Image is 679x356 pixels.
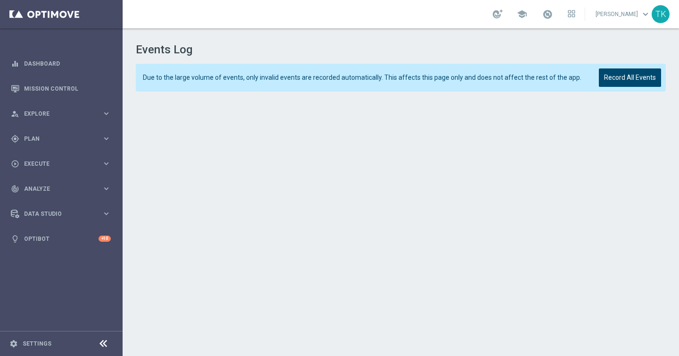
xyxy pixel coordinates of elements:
[652,5,670,23] div: TK
[24,76,111,101] a: Mission Control
[10,85,111,93] button: Mission Control
[595,7,652,21] a: [PERSON_NAME]keyboard_arrow_down
[11,76,111,101] div: Mission Control
[24,51,111,76] a: Dashboard
[24,111,102,117] span: Explore
[517,9,527,19] span: school
[136,43,666,57] h1: Events Log
[102,134,111,143] i: keyboard_arrow_right
[99,236,111,242] div: +10
[9,339,18,348] i: settings
[10,185,111,193] button: track_changes Analyze keyboard_arrow_right
[10,160,111,168] button: play_circle_outline Execute keyboard_arrow_right
[11,110,102,118] div: Explore
[23,341,51,347] a: Settings
[24,226,99,251] a: Optibot
[10,60,111,68] button: equalizer Dashboard
[11,110,19,118] i: person_search
[102,159,111,168] i: keyboard_arrow_right
[24,211,102,217] span: Data Studio
[640,9,651,19] span: keyboard_arrow_down
[11,135,19,143] i: gps_fixed
[102,109,111,118] i: keyboard_arrow_right
[11,210,102,218] div: Data Studio
[11,185,102,193] div: Analyze
[11,235,19,243] i: lightbulb
[10,135,111,143] button: gps_fixed Plan keyboard_arrow_right
[11,51,111,76] div: Dashboard
[102,209,111,218] i: keyboard_arrow_right
[24,161,102,167] span: Execute
[24,136,102,142] span: Plan
[11,185,19,193] i: track_changes
[11,160,19,168] i: play_circle_outline
[11,59,19,68] i: equalizer
[10,235,111,243] button: lightbulb Optibot +10
[11,160,102,168] div: Execute
[24,186,102,192] span: Analyze
[102,184,111,193] i: keyboard_arrow_right
[11,135,102,143] div: Plan
[10,210,111,218] button: Data Studio keyboard_arrow_right
[10,110,111,118] button: person_search Explore keyboard_arrow_right
[599,68,661,87] button: Record All Events
[11,226,111,251] div: Optibot
[143,74,587,82] span: Due to the large volume of events, only invalid events are recorded automatically. This affects t...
